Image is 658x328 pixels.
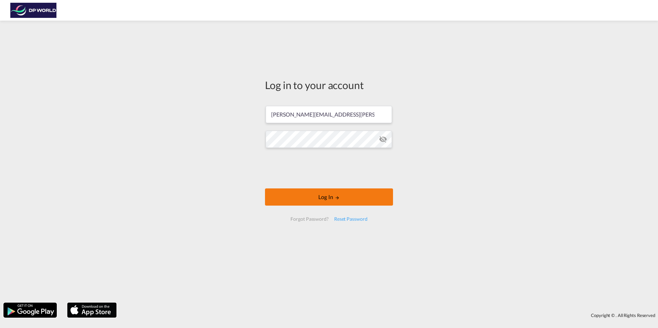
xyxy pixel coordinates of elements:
[277,155,381,182] iframe: reCAPTCHA
[10,3,57,18] img: c08ca190194411f088ed0f3ba295208c.png
[265,78,393,92] div: Log in to your account
[379,135,387,143] md-icon: icon-eye-off
[266,106,392,123] input: Enter email/phone number
[288,213,331,225] div: Forgot Password?
[331,213,370,225] div: Reset Password
[66,302,117,318] img: apple.png
[120,309,658,321] div: Copyright © . All Rights Reserved
[3,302,57,318] img: google.png
[265,188,393,206] button: LOGIN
